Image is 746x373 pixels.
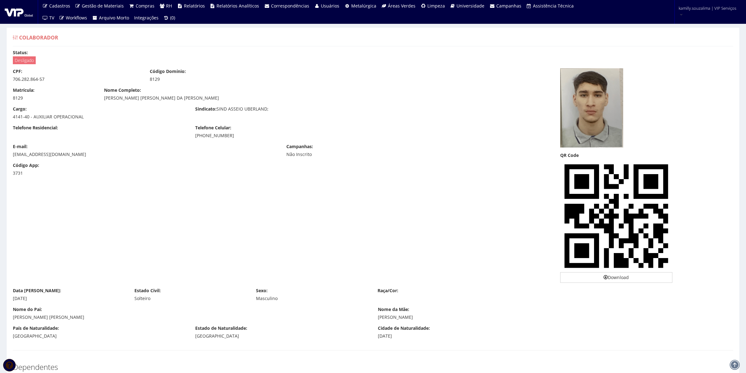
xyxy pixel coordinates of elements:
[13,76,140,82] div: 706.282.864-57
[49,15,54,21] span: TV
[82,3,124,9] span: Gestão de Materiais
[5,7,33,17] img: logo
[13,87,34,93] label: Matrícula:
[13,325,59,331] label: País de Naturalidade:
[40,12,57,24] a: TV
[13,288,61,294] label: Data [PERSON_NAME]:
[560,68,623,148] img: captura-de-tela-2024-06-25-114158-1719326118667ad5a6da847.png
[99,15,129,21] span: Arquivo Morto
[90,12,132,24] a: Arquivo Morto
[378,333,551,339] div: [DATE]
[13,333,186,339] div: [GEOGRAPHIC_DATA]
[150,68,186,75] label: Código Domínio:
[13,49,28,56] label: Status:
[170,15,175,21] span: (0)
[195,325,247,331] label: Estado de Naturalidade:
[378,325,430,331] label: Cidade de Naturalidade:
[256,295,368,302] div: Masculino
[378,288,398,294] label: Raça/Cor:
[378,306,409,313] label: Nome da Mãe:
[161,12,178,24] a: (0)
[13,143,28,150] label: E-mail:
[13,295,125,302] div: [DATE]
[134,15,159,21] span: Integrações
[216,3,259,9] span: Relatórios Analíticos
[134,295,247,302] div: Solteiro
[13,151,277,158] div: [EMAIL_ADDRESS][DOMAIN_NAME]
[456,3,484,9] span: Universidade
[496,3,521,9] span: Campanhas
[134,288,161,294] label: Estado Civil:
[166,3,172,9] span: RH
[150,76,277,82] div: 8129
[560,152,579,158] label: QR Code
[533,3,574,9] span: Assistência Técnica
[321,3,339,9] span: Usuários
[136,3,154,9] span: Compras
[104,87,141,93] label: Nome Completo:
[388,3,415,9] span: Áreas Verdes
[13,56,36,64] span: Desligado
[13,363,733,371] h3: Dependentes
[351,3,376,9] span: Metalúrgica
[195,132,368,139] div: [PHONE_NUMBER]
[57,12,90,24] a: Workflows
[378,314,733,320] div: [PERSON_NAME]
[13,170,95,176] div: 3731
[13,306,42,313] label: Nome do Pai:
[195,333,368,339] div: [GEOGRAPHIC_DATA]
[49,3,70,9] span: Cadastros
[104,95,460,101] div: [PERSON_NAME] [PERSON_NAME] DA [PERSON_NAME]
[190,106,373,114] div: SIND ASSEIO UBERLAND;
[286,143,313,150] label: Campanhas:
[286,151,414,158] div: Não Inscrito
[271,3,309,9] span: Correspondências
[13,68,22,75] label: CPF:
[13,114,186,120] div: 4141-40 - AUXILIAR OPERACIONAL
[13,314,368,320] div: [PERSON_NAME] [PERSON_NAME]
[679,5,736,11] span: kamilly.souzalima | VIP Serviços
[560,272,672,283] a: Download
[184,3,205,9] span: Relatórios
[427,3,445,9] span: Limpeza
[560,160,672,272] img: 7H+bE9Ywwf4+PObmDhAk7gBB4g4QJO4AQeIOECTuAEHiDhAk7gBB4g4QJO4AQeIOECTuAEHiDhAk7gBB4g4QJO4AQeIOECTuA...
[256,288,268,294] label: Sexo:
[66,15,87,21] span: Workflows
[13,162,39,168] label: Código App:
[19,34,58,41] span: Colaborador
[195,106,216,112] label: Sindicato:
[132,12,161,24] a: Integrações
[13,95,95,101] div: 8129
[13,125,58,131] label: Telefone Residencial:
[13,106,27,112] label: Cargo:
[195,125,231,131] label: Telefone Celular:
